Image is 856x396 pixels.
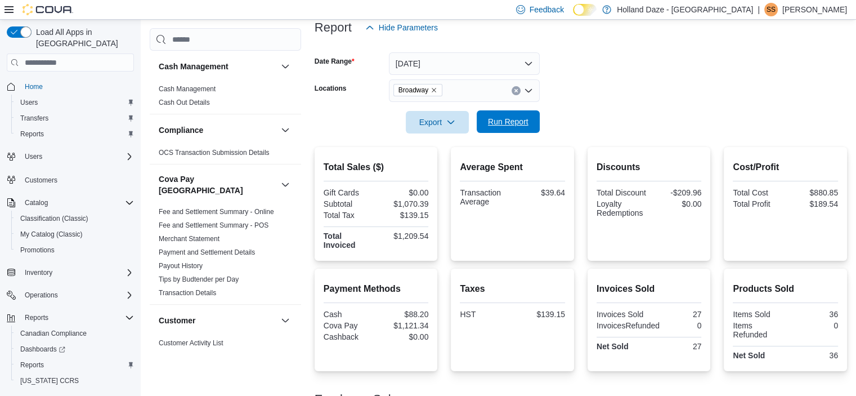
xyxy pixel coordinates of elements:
[324,199,374,208] div: Subtotal
[597,199,647,217] div: Loyalty Redemptions
[315,57,355,66] label: Date Range
[460,310,510,319] div: HST
[11,326,138,341] button: Canadian Compliance
[16,358,48,372] a: Reports
[11,242,138,258] button: Promotions
[159,275,239,283] a: Tips by Budtender per Day
[617,3,753,16] p: Holland Daze - [GEOGRAPHIC_DATA]
[20,98,38,107] span: Users
[159,315,195,326] h3: Customer
[477,110,540,133] button: Run Report
[159,61,276,72] button: Cash Management
[25,268,52,277] span: Inventory
[20,288,134,302] span: Operations
[767,3,776,16] span: SS
[651,310,701,319] div: 27
[20,173,62,187] a: Customers
[11,110,138,126] button: Transfers
[379,22,438,33] span: Hide Parameters
[25,82,43,91] span: Home
[159,261,203,270] span: Payout History
[159,339,223,347] a: Customer Activity List
[733,351,765,360] strong: Net Sold
[20,361,44,370] span: Reports
[11,226,138,242] button: My Catalog (Classic)
[159,84,216,94] span: Cash Management
[788,310,838,319] div: 36
[159,234,219,243] span: Merchant Statement
[764,3,778,16] div: Shawn S
[20,376,79,385] span: [US_STATE] CCRS
[597,161,702,174] h2: Discounts
[23,4,73,15] img: Cova
[16,112,134,125] span: Transfers
[2,171,138,188] button: Customers
[324,321,374,330] div: Cova Pay
[733,199,783,208] div: Total Profit
[20,311,134,324] span: Reports
[315,84,347,93] label: Locations
[324,282,429,296] h2: Payment Methods
[788,321,838,330] div: 0
[150,205,301,304] div: Cova Pay [GEOGRAPHIC_DATA]
[20,150,134,163] span: Users
[20,80,47,94] a: Home
[324,211,374,220] div: Total Tax
[20,172,134,186] span: Customers
[279,60,292,73] button: Cash Management
[2,310,138,326] button: Reports
[20,288,62,302] button: Operations
[573,4,597,16] input: Dark Mode
[16,228,87,241] a: My Catalog (Classic)
[159,248,255,257] span: Payment and Settlement Details
[16,374,83,388] a: [US_STATE] CCRS
[2,265,138,281] button: Inventory
[159,99,210,106] a: Cash Out Details
[393,84,442,96] span: Broadway
[2,195,138,211] button: Catalog
[16,327,91,340] a: Canadian Compliance
[159,221,268,230] span: Fee and Settlement Summary - POS
[597,321,660,330] div: InvoicesRefunded
[597,188,647,197] div: Total Discount
[664,321,701,330] div: 0
[11,341,138,357] a: Dashboards
[25,152,42,161] span: Users
[733,310,783,319] div: Items Sold
[159,289,216,297] a: Transaction Details
[597,310,647,319] div: Invoices Sold
[324,332,374,341] div: Cashback
[378,199,428,208] div: $1,070.39
[159,124,203,136] h3: Compliance
[460,282,565,296] h2: Taxes
[324,310,374,319] div: Cash
[32,26,134,49] span: Load All Apps in [GEOGRAPHIC_DATA]
[378,310,428,319] div: $88.20
[20,246,55,255] span: Promotions
[20,79,134,94] span: Home
[324,232,356,250] strong: Total Invoiced
[782,3,847,16] p: [PERSON_NAME]
[597,282,702,296] h2: Invoices Sold
[788,188,838,197] div: $880.85
[788,351,838,360] div: 36
[11,357,138,373] button: Reports
[530,4,564,15] span: Feedback
[279,178,292,192] button: Cova Pay [GEOGRAPHIC_DATA]
[25,313,48,322] span: Reports
[16,212,134,225] span: Classification (Classic)
[11,211,138,226] button: Classification (Classic)
[733,282,838,296] h2: Products Sold
[16,358,134,372] span: Reports
[460,188,510,206] div: Transaction Average
[159,315,276,326] button: Customer
[159,173,276,196] button: Cova Pay [GEOGRAPHIC_DATA]
[20,196,52,210] button: Catalog
[378,232,428,241] div: $1,209.54
[651,199,701,208] div: $0.00
[378,211,428,220] div: $139.15
[16,374,134,388] span: Washington CCRS
[159,149,270,157] a: OCS Transaction Submission Details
